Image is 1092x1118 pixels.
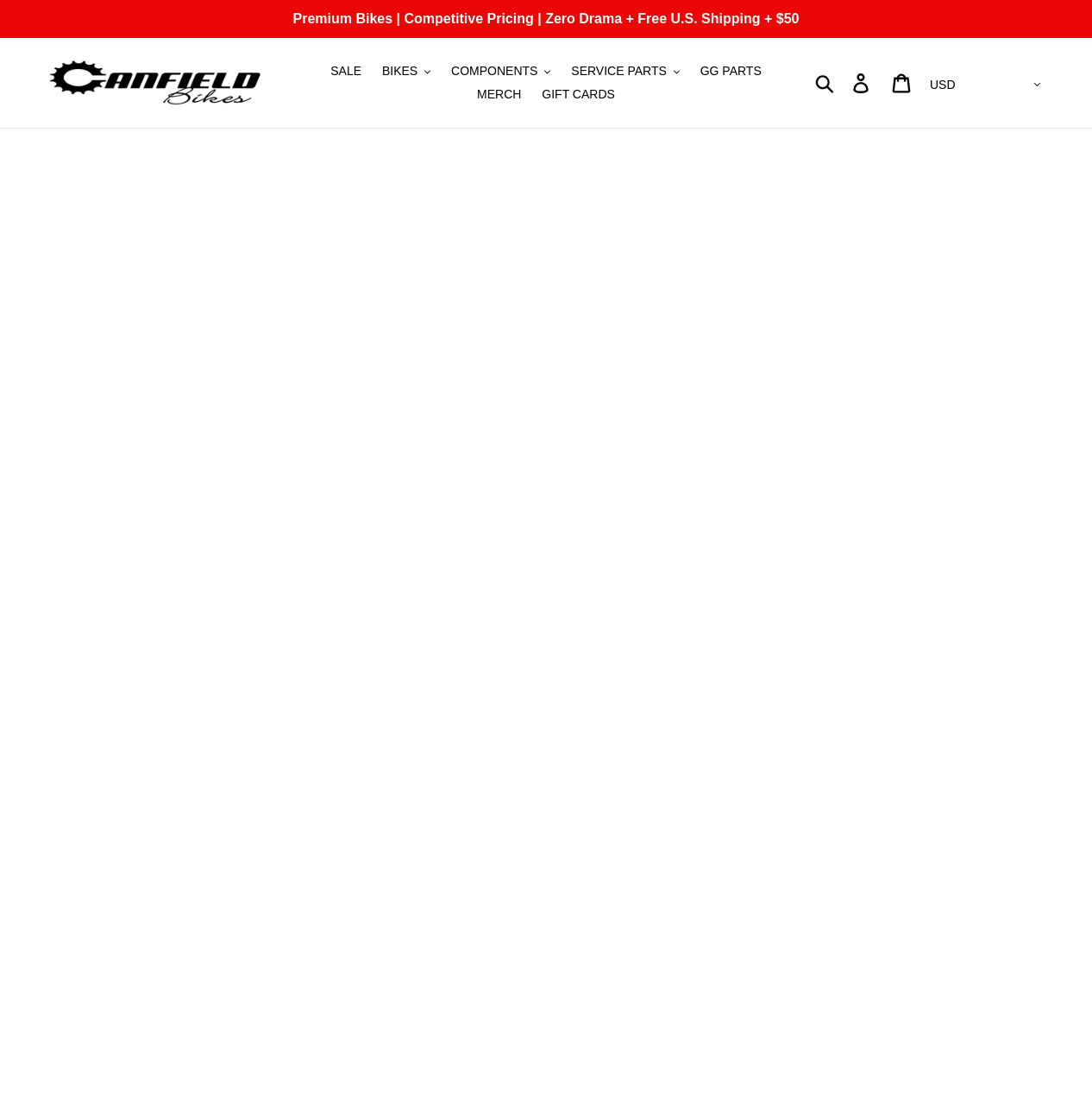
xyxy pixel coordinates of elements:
[468,83,530,106] a: MERCH
[562,60,687,83] button: SERVICE PARTS
[322,60,370,83] a: SALE
[542,87,615,102] span: GIFT CARDS
[533,83,624,106] a: GIFT CARDS
[47,56,263,111] img: Canfield Bikes
[477,87,521,102] span: MERCH
[571,64,666,79] span: SERVICE PARTS
[451,64,537,79] span: COMPONENTS
[442,60,559,83] button: COMPONENTS
[373,60,439,83] button: BIKES
[692,60,770,83] a: GG PARTS
[382,64,417,79] span: BIKES
[330,64,361,79] span: SALE
[700,64,762,79] span: GG PARTS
